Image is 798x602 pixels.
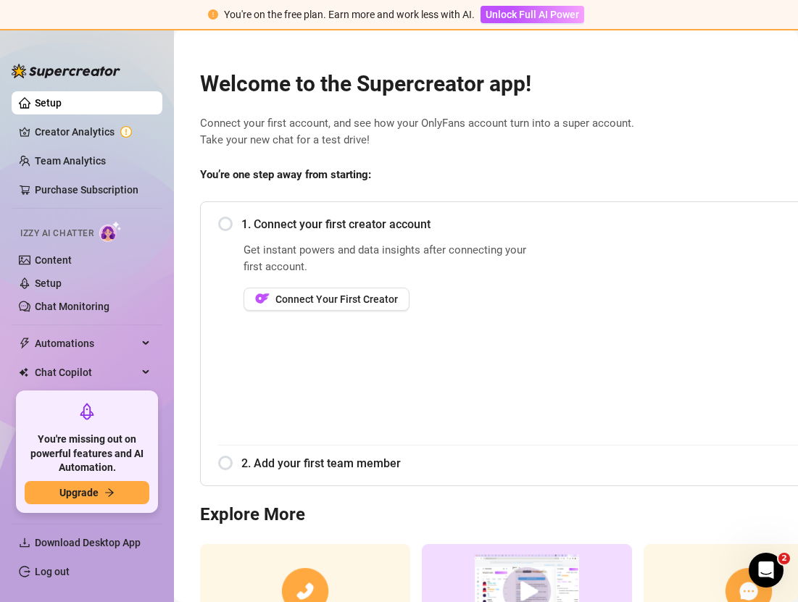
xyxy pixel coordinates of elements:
[208,9,218,20] span: exclamation-circle
[35,361,138,384] span: Chat Copilot
[486,9,579,20] span: Unlock Full AI Power
[25,481,149,504] button: Upgradearrow-right
[778,553,790,564] span: 2
[255,291,270,306] img: OF
[19,367,28,377] img: Chat Copilot
[19,338,30,349] span: thunderbolt
[200,168,371,181] strong: You’re one step away from starting:
[35,178,151,201] a: Purchase Subscription
[35,537,141,548] span: Download Desktop App
[20,227,93,241] span: Izzy AI Chatter
[244,288,536,311] a: OFConnect Your First Creator
[35,97,62,109] a: Setup
[104,488,115,498] span: arrow-right
[35,254,72,266] a: Content
[35,301,109,312] a: Chat Monitoring
[35,566,70,577] a: Log out
[35,277,62,289] a: Setup
[244,242,536,276] span: Get instant powers and data insights after connecting your first account.
[481,9,584,20] a: Unlock Full AI Power
[12,64,120,78] img: logo-BBDzfeDw.svg
[59,487,99,498] span: Upgrade
[19,537,30,548] span: download
[78,403,96,420] span: rocket
[244,288,410,311] button: OFConnect Your First Creator
[224,9,475,20] span: You're on the free plan. Earn more and work less with AI.
[481,6,584,23] button: Unlock Full AI Power
[35,332,138,355] span: Automations
[35,120,151,143] a: Creator Analytics exclamation-circle
[275,293,398,305] span: Connect Your First Creator
[749,553,784,588] iframe: Intercom live chat
[99,221,122,242] img: AI Chatter
[35,155,106,167] a: Team Analytics
[25,432,149,475] span: You're missing out on powerful features and AI Automation.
